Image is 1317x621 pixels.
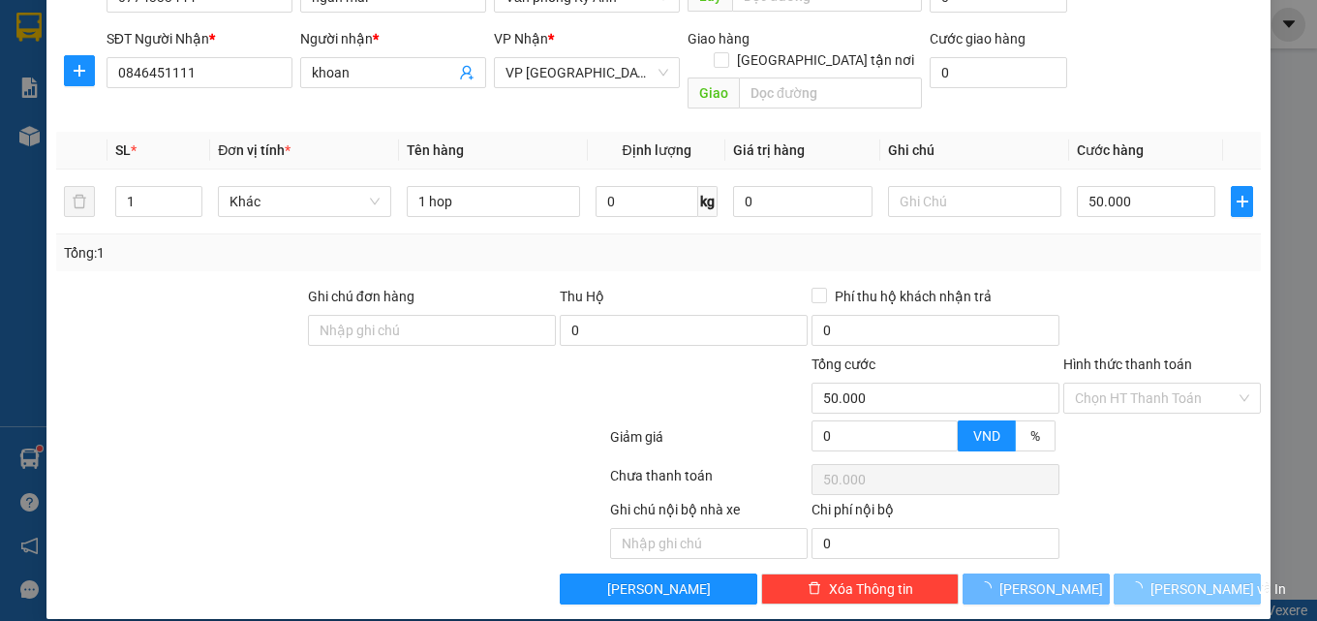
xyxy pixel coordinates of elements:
[930,57,1067,88] input: Cước giao hàng
[935,436,957,450] span: Decrease Value
[494,31,548,47] span: VP Nhận
[560,289,604,304] span: Thu Hộ
[560,574,757,605] button: [PERSON_NAME]
[1114,574,1261,605] button: [PERSON_NAME] và In
[230,187,380,216] span: Khác
[1129,581,1150,595] span: loading
[880,132,1069,170] th: Ghi chú
[308,289,414,304] label: Ghi chú đơn hàng
[935,421,957,436] span: Increase Value
[973,428,1000,444] span: VND
[733,142,805,158] span: Giá trị hàng
[180,187,201,202] span: Increase Value
[1063,357,1192,372] label: Hình thức thanh toán
[688,78,739,109] span: Giao
[459,65,475,80] span: user-add
[761,574,959,605] button: deleteXóa Thông tin
[623,142,691,158] span: Định lượng
[1231,186,1253,217] button: plus
[812,357,875,372] span: Tổng cước
[829,578,913,600] span: Xóa Thông tin
[186,203,198,215] span: down
[999,578,1103,600] span: [PERSON_NAME]
[729,49,922,71] span: [GEOGRAPHIC_DATA] tận nơi
[698,186,718,217] span: kg
[407,142,464,158] span: Tên hàng
[827,286,999,307] span: Phí thu hộ khách nhận trả
[115,142,131,158] span: SL
[180,202,201,216] span: Decrease Value
[688,31,750,47] span: Giao hàng
[607,578,711,600] span: [PERSON_NAME]
[308,315,556,346] input: Ghi chú đơn hàng
[1150,578,1286,600] span: [PERSON_NAME] và In
[941,438,953,450] span: down
[300,28,486,49] div: Người nhận
[610,499,808,528] div: Ghi chú nội bộ nhà xe
[608,465,810,499] div: Chưa thanh toán
[64,242,510,264] div: Tổng: 1
[888,186,1061,217] input: Ghi Chú
[64,55,95,86] button: plus
[218,142,291,158] span: Đơn vị tính
[812,499,1059,528] div: Chi phí nội bộ
[107,28,292,49] div: SĐT Người Nhận
[963,574,1110,605] button: [PERSON_NAME]
[608,426,810,460] div: Giảm giá
[941,423,953,435] span: up
[407,186,580,217] input: VD: Bàn, Ghế
[733,186,873,217] input: 0
[610,528,808,559] input: Nhập ghi chú
[64,186,95,217] button: delete
[739,78,922,109] input: Dọc đường
[65,63,94,78] span: plus
[930,31,1026,47] label: Cước giao hàng
[978,581,999,595] span: loading
[1030,428,1040,444] span: %
[1232,194,1252,209] span: plus
[808,581,821,597] span: delete
[186,190,198,202] span: up
[505,58,668,87] span: VP Mỹ Đình
[1077,142,1144,158] span: Cước hàng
